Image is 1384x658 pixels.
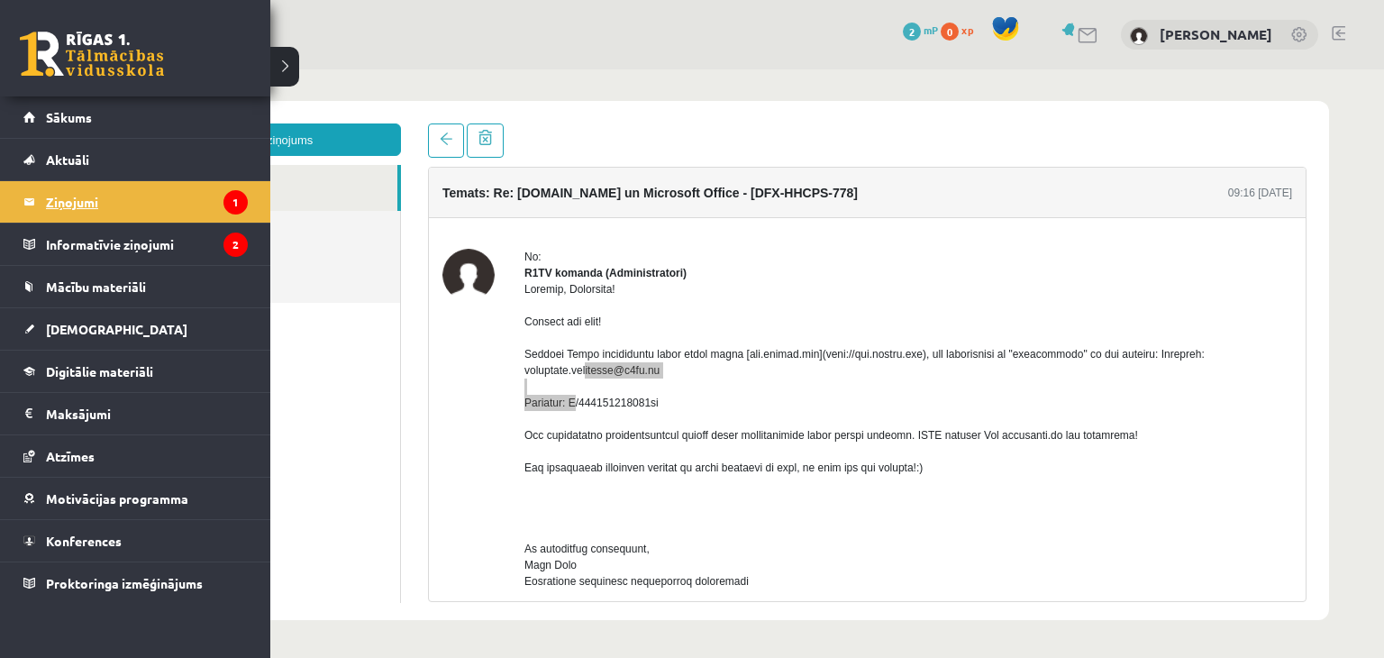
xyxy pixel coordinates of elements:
a: Dzēstie [54,187,328,233]
a: Jauns ziņojums [54,54,329,87]
img: Elizabete Melngalve [1130,27,1148,45]
span: Digitālie materiāli [46,363,153,379]
a: Digitālie materiāli [23,351,248,392]
span: 2 [903,23,921,41]
span: Konferences [46,533,122,549]
a: 0 xp [941,23,982,37]
span: Mācību materiāli [46,279,146,295]
a: Mācību materiāli [23,266,248,307]
span: [DEMOGRAPHIC_DATA] [46,321,187,337]
a: Ziņojumi1 [23,181,248,223]
span: 0 [941,23,959,41]
a: Proktoringa izmēģinājums [23,562,248,604]
i: 1 [223,190,248,215]
a: Maksājumi [23,393,248,434]
span: xp [961,23,973,37]
a: Nosūtītie [54,142,328,187]
a: Aktuāli [23,139,248,180]
span: Aktuāli [46,151,89,168]
div: No: [452,179,1220,196]
div: 09:16 [DATE] [1156,115,1220,132]
a: [DEMOGRAPHIC_DATA] [23,308,248,350]
span: Sākums [46,109,92,125]
span: Atzīmes [46,448,95,464]
a: 2 mP [903,23,938,37]
img: R1TV komanda [370,179,423,232]
legend: Maksājumi [46,393,248,434]
h4: Temats: Re: [DOMAIN_NAME] un Microsoft Office - [DFX-HHCPS-778] [370,116,786,131]
legend: Ziņojumi [46,181,248,223]
a: Atzīmes [23,435,248,477]
a: Informatīvie ziņojumi2 [23,224,248,265]
a: Ienākošie [54,96,325,142]
span: Motivācijas programma [46,490,188,507]
span: mP [924,23,938,37]
a: Sākums [23,96,248,138]
a: Motivācijas programma [23,478,248,519]
legend: Informatīvie ziņojumi [46,224,248,265]
a: [PERSON_NAME] [1160,25,1272,43]
a: Konferences [23,520,248,562]
strong: R1TV komanda (Administratori) [452,197,615,210]
span: Proktoringa izmēģinājums [46,575,203,591]
i: 2 [223,233,248,257]
a: Rīgas 1. Tālmācības vidusskola [20,32,164,77]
